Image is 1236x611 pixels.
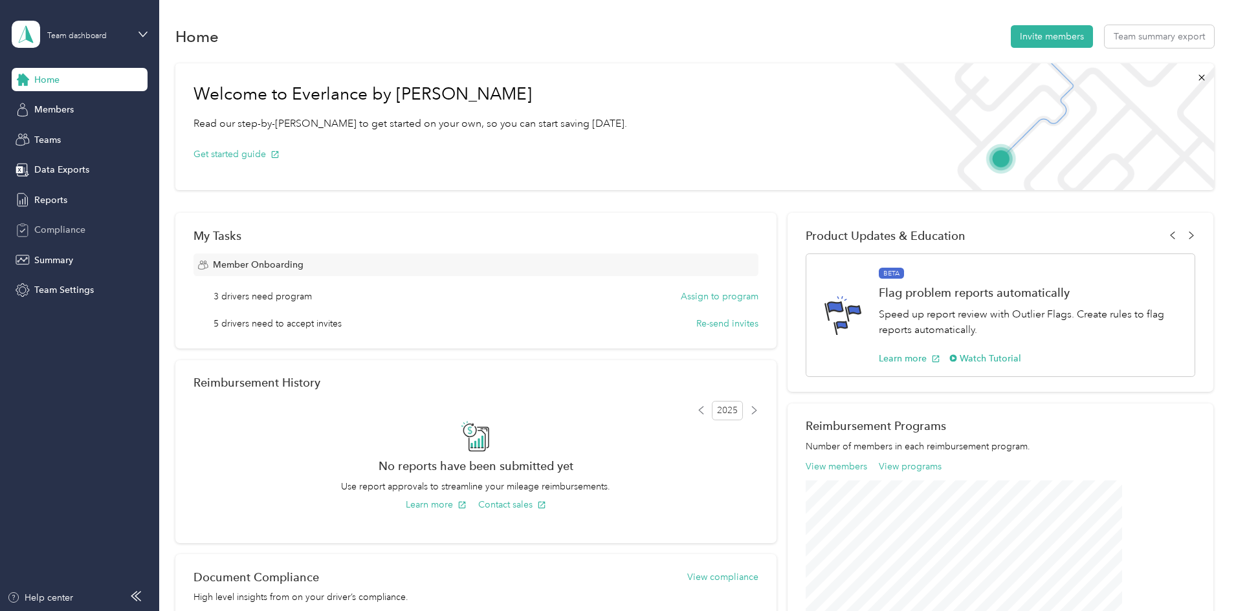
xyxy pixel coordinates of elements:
div: My Tasks [193,229,758,242]
button: Assign to program [681,290,758,303]
span: Member Onboarding [213,258,303,272]
h2: Reimbursement Programs [806,419,1195,433]
p: Speed up report review with Outlier Flags. Create rules to flag reports automatically. [879,306,1181,338]
button: Contact sales [478,498,546,511]
iframe: Everlance-gr Chat Button Frame [1164,539,1236,611]
p: Read our step-by-[PERSON_NAME] to get started on your own, so you can start saving [DATE]. [193,116,627,132]
button: Re-send invites [696,317,758,330]
button: View programs [879,460,942,473]
span: 5 drivers need to accept invites [214,317,342,330]
h2: No reports have been submitted yet [193,459,758,473]
span: Team Settings [34,283,94,297]
span: Home [34,73,60,87]
button: Team summary export [1105,25,1214,48]
span: Data Exports [34,163,89,177]
button: Invite members [1011,25,1093,48]
p: Number of members in each reimbursement program. [806,440,1195,453]
h2: Document Compliance [193,570,319,584]
button: Watch Tutorial [949,352,1021,365]
button: View members [806,460,867,473]
button: Help center [7,591,73,605]
h1: Flag problem reports automatically [879,286,1181,299]
img: Welcome to everlance [881,63,1213,190]
span: Reports [34,193,67,207]
span: BETA [879,268,904,279]
button: Learn more [879,352,940,365]
button: View compliance [687,570,758,584]
p: Use report approvals to streamline your mileage reimbursements. [193,480,758,493]
div: Team dashboard [47,32,107,40]
button: Learn more [406,498,467,511]
span: Members [34,103,74,116]
h1: Home [175,30,219,43]
h1: Welcome to Everlance by [PERSON_NAME] [193,84,627,105]
h2: Reimbursement History [193,376,320,389]
span: Compliance [34,223,85,237]
span: Product Updates & Education [806,229,966,242]
span: Summary [34,253,73,267]
span: 2025 [712,401,743,420]
button: Get started guide [193,147,280,161]
span: Teams [34,133,61,147]
span: 3 drivers need program [214,290,312,303]
p: High level insights from on your driver’s compliance. [193,590,758,604]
